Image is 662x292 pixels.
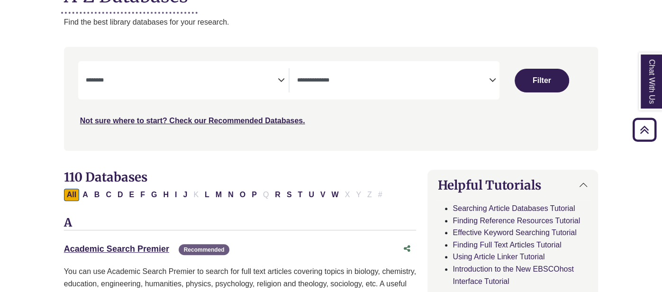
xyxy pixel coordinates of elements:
[272,189,283,201] button: Filter Results R
[115,189,126,201] button: Filter Results D
[103,189,114,201] button: Filter Results C
[237,189,248,201] button: Filter Results O
[453,241,561,249] a: Finding Full Text Articles Tutorial
[328,189,341,201] button: Filter Results W
[453,253,544,261] a: Using Article Linker Tutorial
[284,189,295,201] button: Filter Results S
[306,189,317,201] button: Filter Results U
[148,189,160,201] button: Filter Results G
[160,189,172,201] button: Filter Results H
[249,189,260,201] button: Filter Results P
[137,189,148,201] button: Filter Results F
[317,189,328,201] button: Filter Results V
[86,77,278,85] textarea: Search
[453,217,580,225] a: Finding Reference Resources Tutorial
[428,170,598,200] button: Helpful Tutorials
[64,216,417,230] h3: A
[64,169,147,185] span: 110 Databases
[213,189,225,201] button: Filter Results M
[172,189,180,201] button: Filter Results I
[297,77,489,85] textarea: Search
[453,204,575,212] a: Searching Article Databases Tutorial
[91,189,103,201] button: Filter Results B
[295,189,305,201] button: Filter Results T
[126,189,137,201] button: Filter Results E
[515,69,569,92] button: Submit for Search Results
[225,189,236,201] button: Filter Results N
[397,240,416,258] button: Share this database
[179,244,229,255] span: Recommended
[202,189,212,201] button: Filter Results L
[180,189,190,201] button: Filter Results J
[453,265,573,285] a: Introduction to the New EBSCOhost Interface Tutorial
[64,190,386,198] div: Alpha-list to filter by first letter of database name
[80,189,91,201] button: Filter Results A
[64,189,79,201] button: All
[453,228,576,237] a: Effective Keyword Searching Tutorial
[629,123,660,136] a: Back to Top
[64,47,598,150] nav: Search filters
[64,244,169,254] a: Academic Search Premier
[80,117,305,125] a: Not sure where to start? Check our Recommended Databases.
[64,16,598,28] p: Find the best library databases for your research.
